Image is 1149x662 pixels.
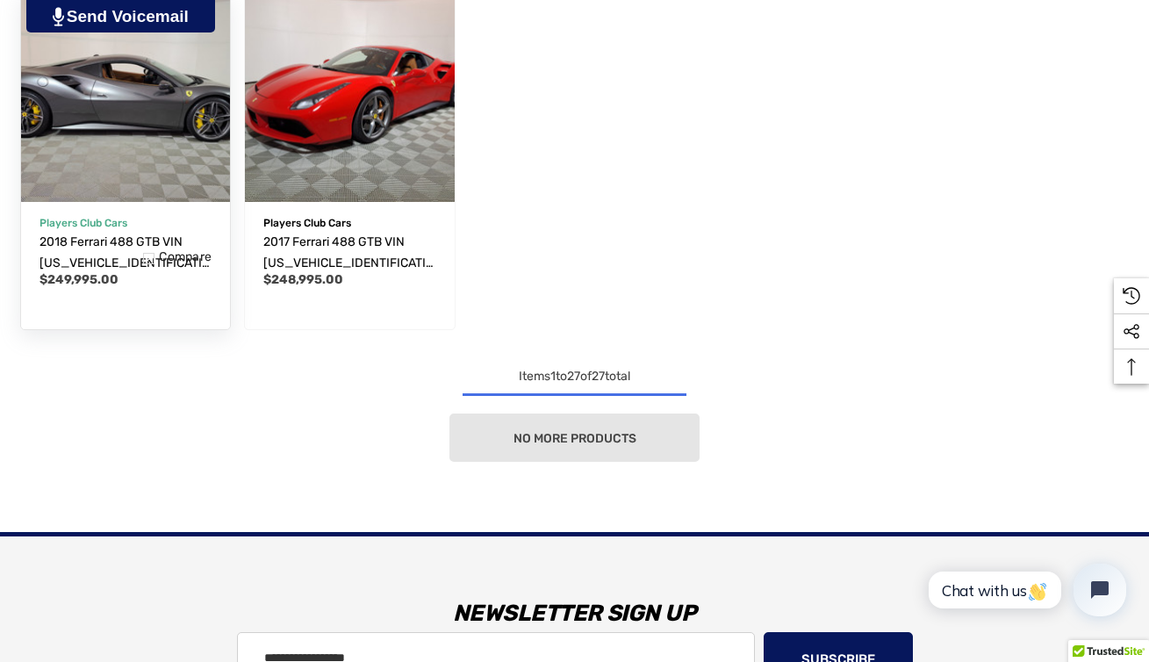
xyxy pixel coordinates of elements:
[1114,358,1149,376] svg: Top
[567,369,580,384] span: 27
[53,7,64,26] img: PjwhLS0gR2VuZXJhdG9yOiBHcmF2aXQuaW8gLS0+PHN2ZyB4bWxucz0iaHR0cDovL3d3dy53My5vcmcvMjAwMC9zdmciIHhtb...
[22,587,1127,640] h3: Newsletter Sign Up
[1123,287,1140,305] svg: Recently Viewed
[39,272,118,287] span: $249,995.00
[13,366,1136,387] div: Items to of total
[592,369,605,384] span: 27
[263,272,343,287] span: $248,995.00
[13,366,1136,462] nav: pagination
[909,549,1141,631] iframe: Tidio Chat
[263,212,436,234] p: Players Club Cars
[1123,323,1140,341] svg: Social Media
[39,234,210,291] span: 2018 Ferrari 488 GTB VIN [US_VEHICLE_IDENTIFICATION_NUMBER]
[550,369,556,384] span: 1
[263,232,436,274] a: 2017 Ferrari 488 GTB VIN ZFF79ALA0H0226986,$248,995.00
[159,249,212,265] span: Compare
[263,234,434,291] span: 2017 Ferrari 488 GTB VIN [US_VEHICLE_IDENTIFICATION_NUMBER]
[39,212,212,234] p: Players Club Cars
[39,232,212,274] a: 2018 Ferrari 488 GTB VIN ZFF79ALA3J0229063,$249,995.00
